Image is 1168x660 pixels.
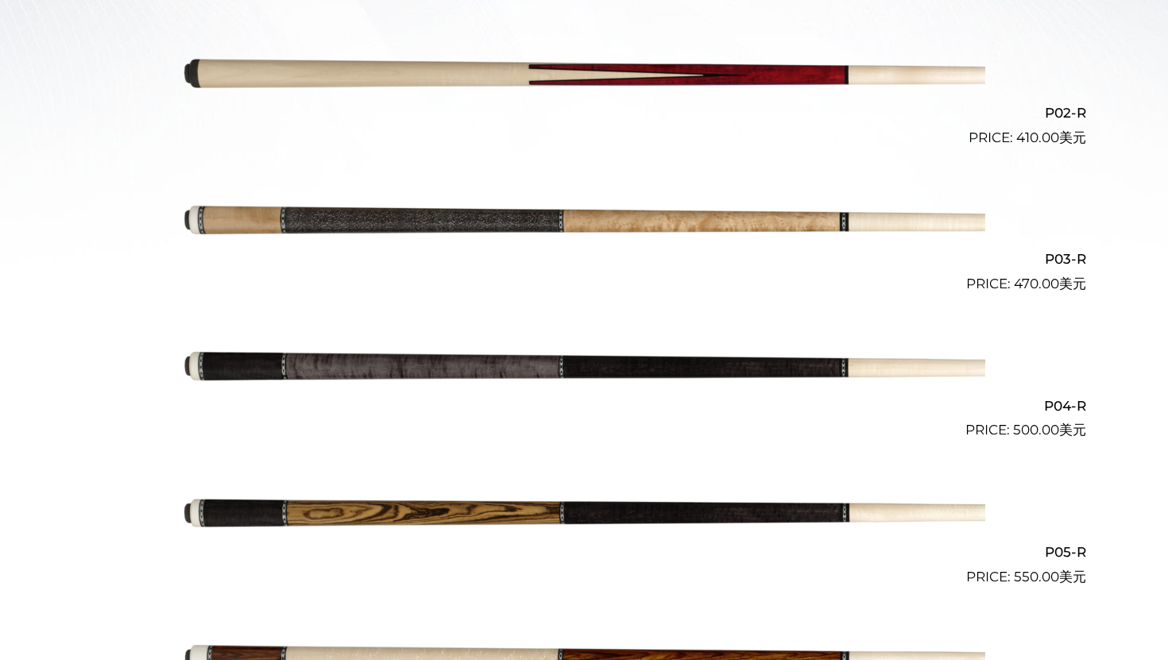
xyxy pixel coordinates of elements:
[1059,276,1086,291] font: 美元
[1013,422,1059,438] font: 500.00
[1014,276,1059,291] font: 470.00
[1045,105,1086,121] font: P02-R
[82,8,1086,148] a: P02-R 410.00美元
[82,447,1086,587] a: P05-R 550.00美元
[1045,544,1086,560] font: P05-R
[1059,129,1086,145] font: 美元
[183,447,985,581] img: P05-R
[183,301,985,434] img: P04-R
[1059,569,1086,585] font: 美元
[183,8,985,141] img: P02-R
[183,155,985,288] img: P03-R
[82,155,1086,295] a: P03-R 470.00美元
[1045,251,1086,267] font: P03-R
[1059,422,1086,438] font: 美元
[1014,569,1059,585] font: 550.00
[1016,129,1059,145] font: 410.00
[82,301,1086,441] a: P04-R 500.00美元
[1044,398,1086,414] font: P04-R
